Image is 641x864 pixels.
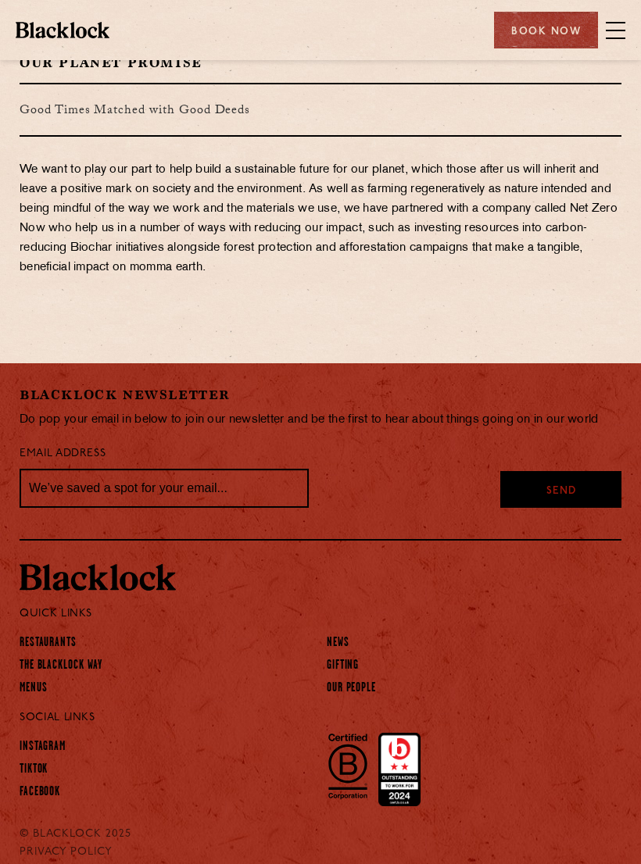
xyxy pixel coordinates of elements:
input: We’ve saved a spot for your email... [20,469,309,508]
p: We want to play our part to help build a sustainable future for our planet, which those after us ... [20,160,621,277]
h2: Blacklock Newsletter [20,387,621,403]
a: News [327,635,349,651]
p: Do pop your email in below to join our newsletter and be the first to hear about things going on ... [20,410,621,430]
a: Restaurants [20,635,77,651]
h3: Good Times Matched with Good Deeds [20,83,621,137]
h2: Our Planet Promise [20,55,621,71]
a: The Blacklock Way [20,658,102,673]
a: Facebook [20,784,60,800]
img: BL_Textured_Logo-footer-cropped.svg [16,22,109,37]
a: TikTok [20,762,48,777]
span: Send [546,484,576,499]
p: Quick Links [20,604,621,624]
a: Menus [20,680,48,696]
div: Book Now [494,12,598,48]
label: Email Address [20,445,106,463]
img: BL_Textured_Logo-footer-cropped.svg [20,564,176,591]
p: Social Links [20,708,621,728]
a: PRIVACY POLICY [20,845,621,859]
div: © Blacklock 2025 [8,827,633,841]
a: Gifting [327,658,359,673]
img: B-Corp-Logo-Black-RGB.svg [320,726,375,805]
a: Our People [327,680,376,696]
a: Instagram [20,739,66,755]
img: Accred_2023_2star.png [378,733,421,806]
